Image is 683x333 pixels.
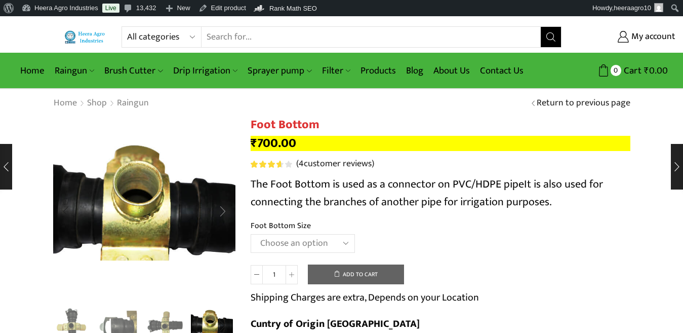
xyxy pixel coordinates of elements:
span: ₹ [251,133,257,154]
label: Foot Bottom Size [251,220,311,232]
a: Return to previous page [537,97,630,110]
p: Shipping Charges are extra, Depends on your Location [251,289,479,306]
div: Next slide [210,199,235,224]
span: 4 [251,161,294,168]
a: Filter [317,59,355,83]
a: Shop [87,97,107,110]
span: ₹ [644,63,649,79]
button: Search button [541,27,561,47]
a: (4customer reviews) [296,158,374,171]
a: Brush Cutter [99,59,168,83]
a: Live [102,4,119,13]
button: Add to cart [308,265,404,285]
a: Products [355,59,401,83]
a: About Us [428,59,475,83]
a: Raingun [116,97,149,110]
a: My account [577,28,675,46]
a: Home [53,97,77,110]
bdi: 0.00 [644,63,668,79]
bdi: 700.00 [251,133,296,154]
input: Search for... [202,27,541,47]
a: Sprayer pump [243,59,316,83]
div: Previous slide [53,199,78,224]
span: The Foot Bottom is used as a connector on PVC/HDPE pipe [251,175,524,194]
b: Cuntry of Origin [GEOGRAPHIC_DATA] [251,315,420,332]
div: 4 / 8 [53,118,235,300]
span: Rated out of 5 based on customer ratings [251,161,282,168]
span: 0 [611,65,621,76]
a: Blog [401,59,428,83]
a: 0 Cart ₹0.00 [572,61,668,80]
input: Product quantity [263,265,286,284]
span: It is also used for connecting the branches of another pipe for irrigation purposes. [251,175,603,211]
a: Home [15,59,50,83]
a: Contact Us [475,59,529,83]
a: Drip Irrigation [168,59,243,83]
a: Raingun [50,59,99,83]
span: My account [629,30,675,44]
span: heeraagro10 [614,4,651,12]
div: Rated 3.75 out of 5 [251,161,292,168]
span: 4 [299,156,304,171]
span: Cart [621,64,641,78]
nav: Breadcrumb [53,97,149,110]
h1: Foot Bottom [251,118,630,132]
span: Rank Math SEO [269,5,317,12]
